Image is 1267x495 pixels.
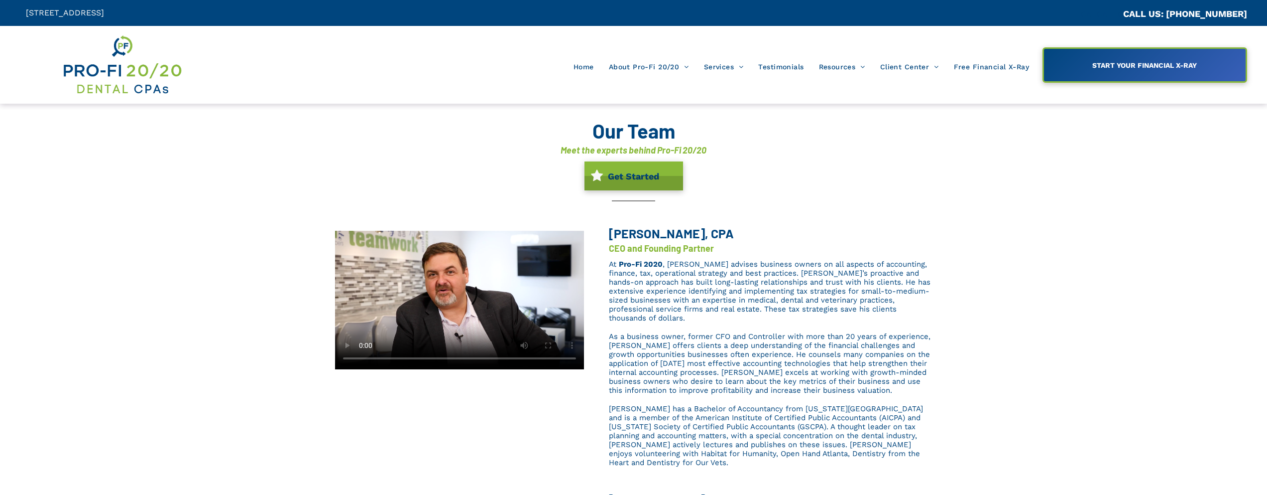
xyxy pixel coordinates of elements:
[609,260,616,269] span: At
[619,260,663,269] a: Pro-Fi 2020
[1089,56,1200,74] span: START YOUR FINANCIAL X-RAY
[561,145,706,156] font: Meet the experts behind Pro-Fi 20/20
[609,243,714,254] font: CEO and Founding Partner
[584,162,683,190] a: Get Started
[696,57,751,76] a: Services
[601,57,696,76] a: About Pro-Fi 20/20
[609,332,930,395] span: As a business owner, former CFO and Controller with more than 20 years of experience, [PERSON_NAM...
[873,57,946,76] a: Client Center
[946,57,1037,76] a: Free Financial X-Ray
[604,166,663,186] span: Get Started
[1042,47,1247,83] a: START YOUR FINANCIAL X-RAY
[26,8,104,17] span: [STREET_ADDRESS]
[566,57,601,76] a: Home
[609,404,923,467] span: [PERSON_NAME] has a Bachelor of Accountancy from [US_STATE][GEOGRAPHIC_DATA] and is a member of t...
[62,33,182,96] img: Get Dental CPA Consulting, Bookkeeping, & Bank Loans
[751,57,811,76] a: Testimonials
[592,119,675,143] font: Our Team
[609,226,734,241] span: [PERSON_NAME], CPA
[1081,9,1123,19] span: CA::CALLC
[1123,8,1247,19] a: CALL US: [PHONE_NUMBER]
[609,260,930,323] span: , [PERSON_NAME] advises business owners on all aspects of accounting, finance, tax, operational s...
[811,57,873,76] a: Resources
